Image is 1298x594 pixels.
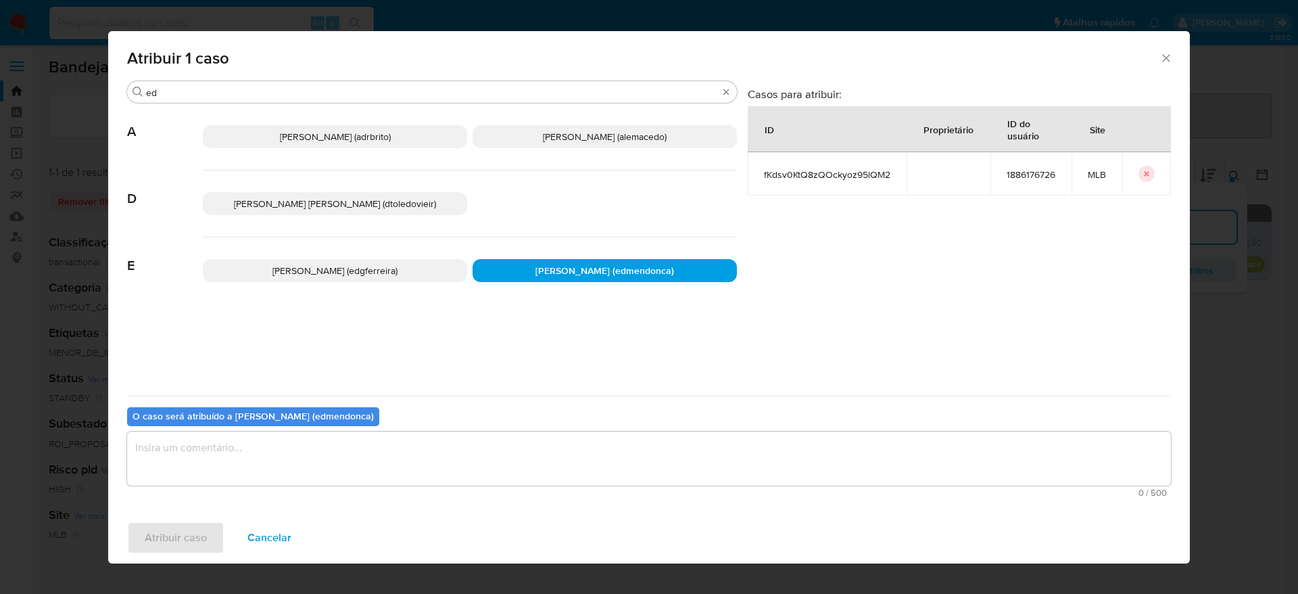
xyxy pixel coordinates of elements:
[473,125,737,148] div: [PERSON_NAME] (alemacedo)
[127,170,203,207] span: D
[133,87,143,97] button: Buscar
[247,523,291,553] span: Cancelar
[535,264,674,277] span: [PERSON_NAME] (edmendonca)
[108,31,1190,564] div: assign-modal
[721,87,731,97] button: Borrar
[1138,166,1155,182] button: icon-button
[230,522,309,554] button: Cancelar
[1007,168,1055,181] span: 1886176726
[133,409,374,423] b: O caso será atribuído a [PERSON_NAME] (edmendonca)
[473,259,737,282] div: [PERSON_NAME] (edmendonca)
[991,107,1071,152] div: ID do usuário
[543,130,667,143] span: [PERSON_NAME] (alemacedo)
[748,87,1171,101] h3: Casos para atribuir:
[272,264,398,277] span: [PERSON_NAME] (edgferreira)
[127,237,203,274] span: E
[234,197,436,210] span: [PERSON_NAME] [PERSON_NAME] (dtoledovieir)
[1159,51,1172,64] button: Fechar a janela
[146,87,718,99] input: Analista de pesquisa
[907,113,990,145] div: Proprietário
[127,50,1159,66] span: Atribuir 1 caso
[203,192,467,215] div: [PERSON_NAME] [PERSON_NAME] (dtoledovieir)
[1074,113,1122,145] div: Site
[748,113,790,145] div: ID
[203,259,467,282] div: [PERSON_NAME] (edgferreira)
[127,104,203,140] span: A
[1088,168,1106,181] span: MLB
[764,168,890,181] span: fKdsv0KtQ8zQOckyoz95lQM2
[131,488,1167,497] span: Máximo 500 caracteres
[280,130,391,143] span: [PERSON_NAME] (adrbrito)
[203,125,467,148] div: [PERSON_NAME] (adrbrito)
